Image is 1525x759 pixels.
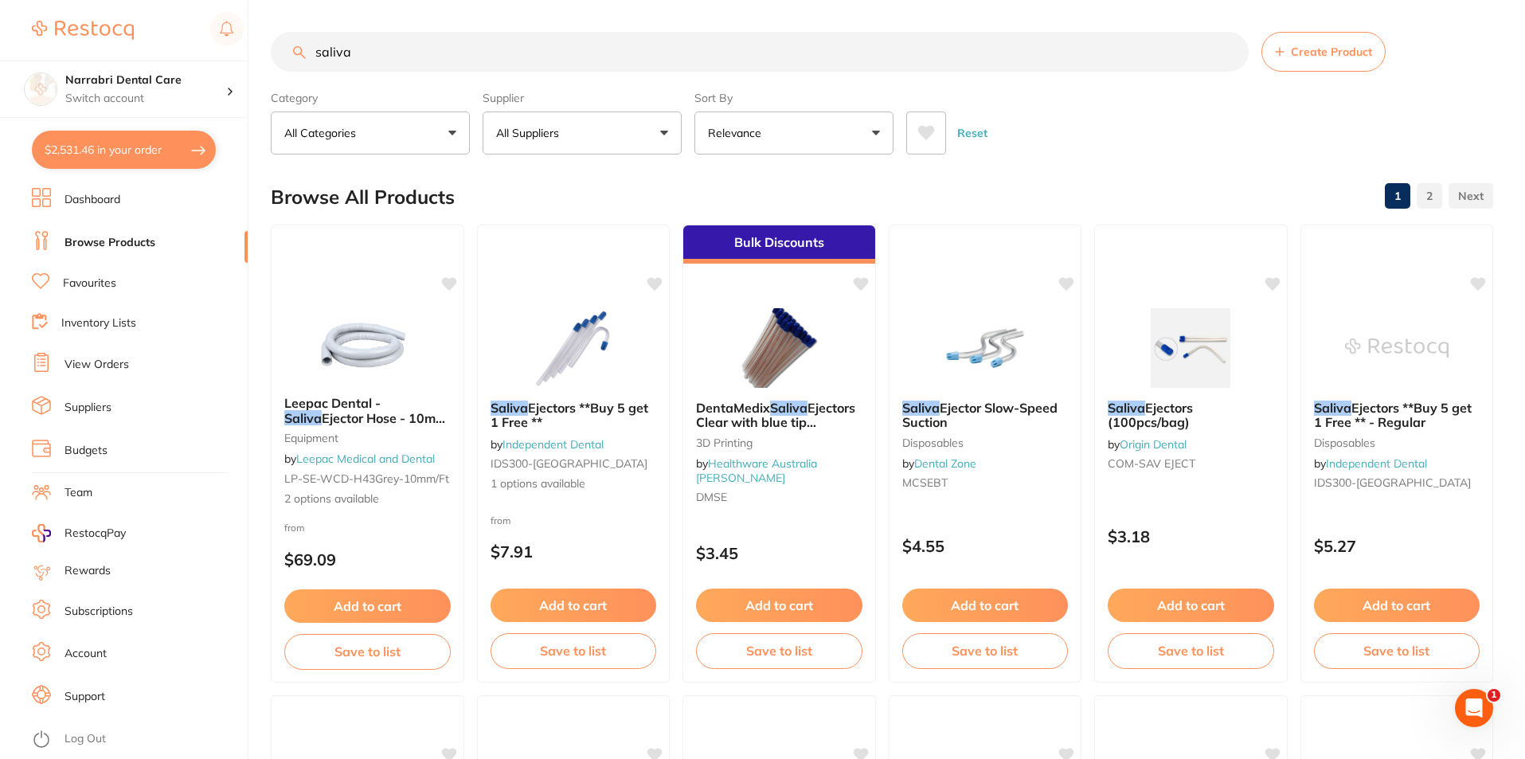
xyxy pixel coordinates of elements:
[315,303,419,383] img: Leepac Dental - Saliva Ejector Hose - 10mm - SE-WCD-H43Grey-10mm/Ft - High Quality Dental Product
[696,436,862,449] small: 3D Printing
[1261,32,1386,72] button: Create Product
[284,432,451,444] small: equipment
[65,731,106,747] a: Log Out
[696,544,862,562] p: $3.45
[1314,537,1480,555] p: $5.27
[1314,401,1480,430] b: Saliva Ejectors **Buy 5 get 1 Free ** - Regular
[696,589,862,622] button: Add to cart
[902,456,976,471] span: by
[696,633,862,668] button: Save to list
[65,443,108,459] a: Budgets
[491,514,511,526] span: from
[1314,400,1472,430] span: Ejectors **Buy 5 get 1 Free ** - Regular
[902,436,1069,449] small: Disposables
[32,12,134,49] a: Restocq Logo
[1108,456,1195,471] span: COM-SAV EJECT
[32,131,216,169] button: $2,531.46 in your order
[727,308,831,388] img: DentaMedix Saliva Ejectors Clear with blue tip 100/Bag
[1139,308,1242,388] img: Saliva Ejectors (100pcs/bag)
[1326,456,1427,471] a: Independent Dental
[696,456,817,485] a: Healthware Australia [PERSON_NAME]
[491,633,657,668] button: Save to list
[65,646,107,662] a: Account
[1345,308,1449,388] img: Saliva Ejectors **Buy 5 get 1 Free ** - Regular
[32,727,243,753] button: Log Out
[696,490,727,504] span: DMSE
[1291,45,1372,58] span: Create Product
[1120,437,1187,452] a: Origin Dental
[902,475,948,490] span: MCSEBT
[696,400,855,445] span: Ejectors Clear with blue tip 100/Bag
[65,192,120,208] a: Dashboard
[65,400,111,416] a: Suppliers
[1108,589,1274,622] button: Add to cart
[284,634,451,669] button: Save to list
[63,276,116,291] a: Favourites
[1108,400,1193,430] span: Ejectors (100pcs/bag)
[284,589,451,623] button: Add to cart
[284,550,451,569] p: $69.09
[696,456,817,485] span: by
[1108,633,1274,668] button: Save to list
[65,91,226,107] p: Switch account
[65,689,105,705] a: Support
[1455,689,1493,727] iframe: Intercom live chat
[271,112,470,155] button: All Categories
[284,410,322,426] em: Saliva
[271,186,455,209] h2: Browse All Products
[1314,456,1427,471] span: by
[1417,180,1442,212] a: 2
[914,456,976,471] a: Dental Zone
[1108,401,1274,430] b: Saliva Ejectors (100pcs/bag)
[683,225,875,264] div: Bulk Discounts
[32,21,134,40] img: Restocq Logo
[65,563,111,579] a: Rewards
[902,633,1069,668] button: Save to list
[483,112,682,155] button: All Suppliers
[933,308,1037,388] img: Saliva Ejector Slow-Speed Suction
[491,401,657,430] b: Saliva Ejectors **Buy 5 get 1 Free **
[483,91,682,105] label: Supplier
[491,437,604,452] span: by
[502,437,604,452] a: Independent Dental
[491,589,657,622] button: Add to cart
[694,112,893,155] button: Relevance
[65,604,133,620] a: Subscriptions
[902,401,1069,430] b: Saliva Ejector Slow-Speed Suction
[491,400,648,430] span: Ejectors **Buy 5 get 1 Free **
[1314,633,1480,668] button: Save to list
[496,125,565,141] p: All Suppliers
[1314,589,1480,622] button: Add to cart
[491,476,657,492] span: 1 options available
[284,395,381,411] span: Leepac Dental -
[770,400,807,416] em: Saliva
[1314,400,1351,416] em: Saliva
[25,73,57,105] img: Narrabri Dental Care
[65,526,126,542] span: RestocqPay
[1108,400,1145,416] em: Saliva
[1385,180,1410,212] a: 1
[696,401,862,430] b: DentaMedix Saliva Ejectors Clear with blue tip 100/Bag
[32,524,126,542] a: RestocqPay
[284,410,447,470] span: Ejector Hose - 10mm - SE-WCD-H43Grey-10mm/Ft - High Quality Dental Product
[491,400,528,416] em: Saliva
[271,91,470,105] label: Category
[296,452,435,466] a: Leepac Medical and Dental
[491,456,647,471] span: IDS300-[GEOGRAPHIC_DATA]
[696,400,770,416] span: DentaMedix
[1314,475,1471,490] span: IDS300-[GEOGRAPHIC_DATA]
[284,522,305,534] span: from
[694,91,893,105] label: Sort By
[522,308,625,388] img: Saliva Ejectors **Buy 5 get 1 Free **
[284,452,435,466] span: by
[271,32,1249,72] input: Search Products
[1108,527,1274,546] p: $3.18
[708,125,768,141] p: Relevance
[284,396,451,425] b: Leepac Dental - Saliva Ejector Hose - 10mm - SE-WCD-H43Grey-10mm/Ft - High Quality Dental Product
[284,125,362,141] p: All Categories
[902,400,1058,430] span: Ejector Slow-Speed Suction
[902,400,940,416] em: Saliva
[902,589,1069,622] button: Add to cart
[902,537,1069,555] p: $4.55
[284,491,451,507] span: 2 options available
